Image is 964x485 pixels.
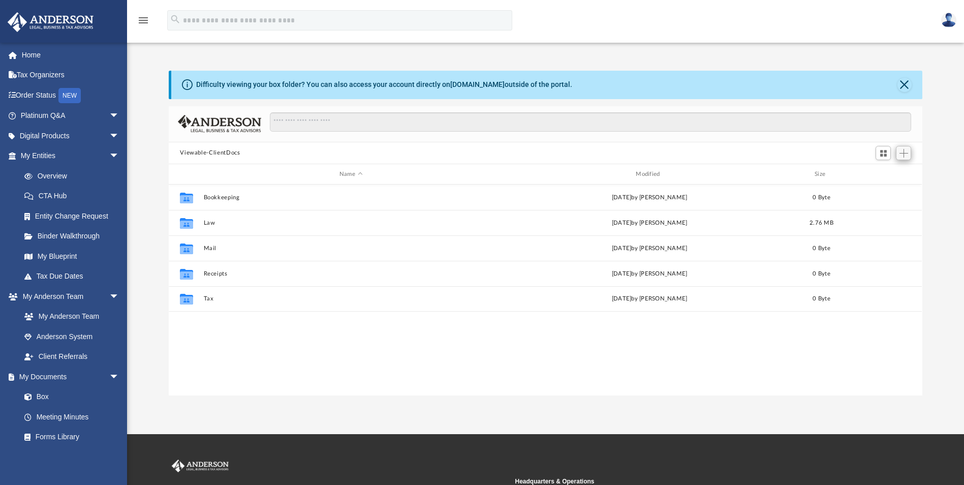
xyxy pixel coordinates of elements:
span: arrow_drop_down [109,367,130,387]
img: User Pic [941,13,956,27]
img: Anderson Advisors Platinum Portal [170,460,231,473]
div: [DATE] by [PERSON_NAME] [503,193,797,202]
a: My Blueprint [14,246,130,266]
a: Home [7,45,135,65]
a: menu [137,19,149,26]
a: Forms Library [14,427,125,447]
a: Tax Organizers [7,65,135,85]
div: [DATE] by [PERSON_NAME] [503,269,797,279]
div: Difficulty viewing your box folder? You can also access your account directly on outside of the p... [196,79,572,90]
button: Mail [204,245,498,252]
a: Client Referrals [14,347,130,367]
button: Switch to Grid View [876,146,891,160]
span: 0 Byte [813,195,831,200]
span: 0 Byte [813,246,831,251]
span: arrow_drop_down [109,126,130,146]
button: Close [897,78,912,92]
a: Notarize [14,447,130,467]
button: Bookkeeping [204,194,498,201]
img: Anderson Advisors Platinum Portal [5,12,97,32]
a: Overview [14,166,135,186]
a: Platinum Q&Aarrow_drop_down [7,106,135,126]
div: NEW [58,88,81,103]
button: Law [204,220,498,226]
i: search [170,14,181,25]
span: arrow_drop_down [109,146,130,167]
span: arrow_drop_down [109,106,130,127]
div: Modified [502,170,797,179]
a: [DOMAIN_NAME] [450,80,505,88]
div: grid [169,185,922,395]
a: Anderson System [14,326,130,347]
a: My Documentsarrow_drop_down [7,367,130,387]
span: arrow_drop_down [109,286,130,307]
a: My Entitiesarrow_drop_down [7,146,135,166]
div: id [847,170,918,179]
div: id [173,170,199,179]
a: Binder Walkthrough [14,226,135,247]
a: Meeting Minutes [14,407,130,427]
i: menu [137,14,149,26]
span: 0 Byte [813,271,831,277]
a: Entity Change Request [14,206,135,226]
div: [DATE] by [PERSON_NAME] [503,219,797,228]
button: Viewable-ClientDocs [180,148,240,158]
a: Tax Due Dates [14,266,135,287]
a: Order StatusNEW [7,85,135,106]
div: [DATE] by [PERSON_NAME] [503,244,797,253]
a: CTA Hub [14,186,135,206]
span: 2.76 MB [810,220,833,226]
div: Size [801,170,842,179]
div: Name [203,170,498,179]
button: Add [896,146,911,160]
a: My Anderson Teamarrow_drop_down [7,286,130,307]
a: Box [14,387,125,407]
button: Receipts [204,270,498,277]
a: Digital Productsarrow_drop_down [7,126,135,146]
input: Search files and folders [270,112,911,132]
a: My Anderson Team [14,307,125,327]
button: Tax [204,296,498,302]
div: [DATE] by [PERSON_NAME] [503,295,797,304]
span: 0 Byte [813,296,831,302]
